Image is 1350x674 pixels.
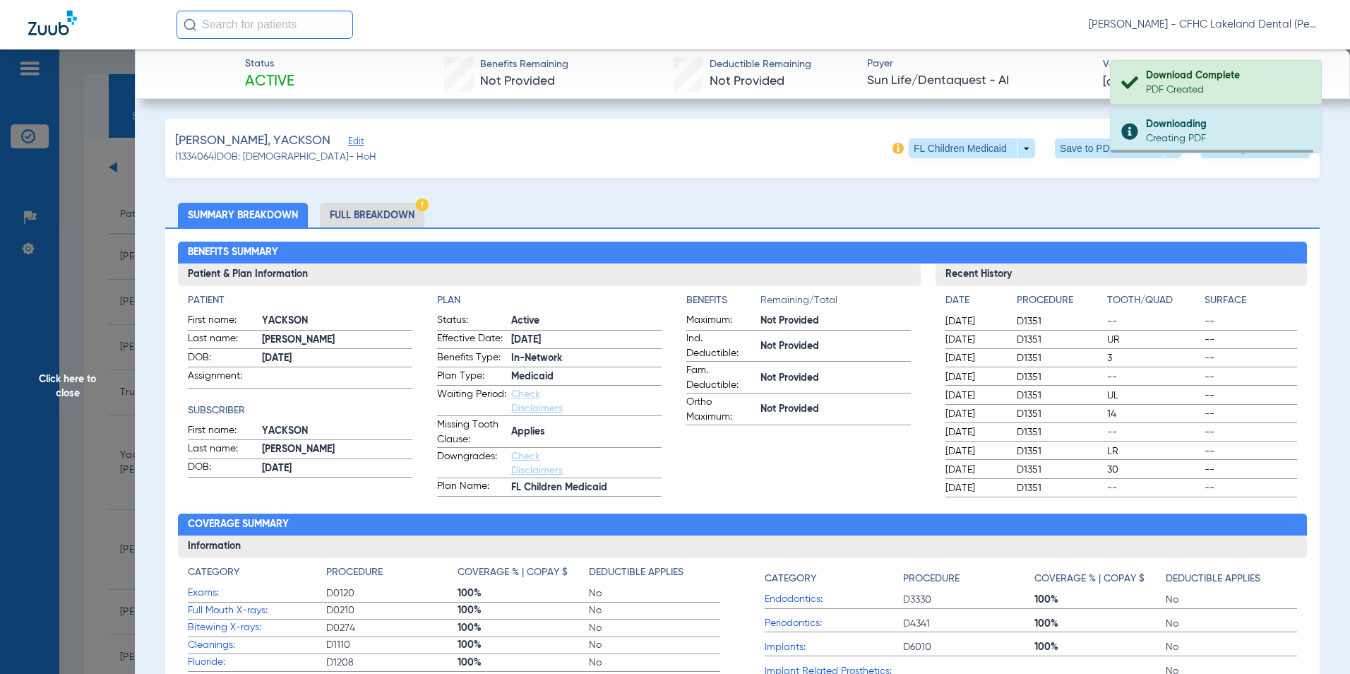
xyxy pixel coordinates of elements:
span: No [589,656,720,670]
span: [DATE] [945,463,1005,477]
h4: Procedure [1017,293,1102,308]
span: D1351 [1017,351,1102,365]
span: Full Mouth X-rays: [188,603,326,618]
span: D3330 [903,593,1034,607]
app-breakdown-title: Procedure [326,565,458,585]
a: Check Disclaimers [511,451,563,475]
app-breakdown-title: Tooth/Quad [1107,293,1200,313]
h4: Plan [437,293,662,308]
span: Deductible Remaining [710,57,811,72]
h3: Information [178,536,1308,558]
h4: Tooth/Quad [1107,293,1200,308]
span: Status: [437,313,506,330]
span: 100% [1034,617,1166,631]
span: Edit [348,136,361,150]
app-breakdown-title: Category [765,565,903,591]
span: Cleanings: [188,638,326,653]
li: Full Breakdown [320,203,424,227]
span: No [1166,593,1297,607]
span: Not Provided [760,402,911,417]
h2: Benefits Summary [178,242,1308,264]
span: Status [245,57,294,71]
h4: Procedure [903,572,960,586]
h4: Benefits [686,293,760,308]
span: No [589,586,720,601]
span: 100% [458,621,589,635]
h4: Category [765,572,816,586]
span: [DATE] [945,351,1005,365]
span: D0274 [326,621,458,635]
span: [DATE] [945,389,1005,403]
h4: Patient [188,293,412,308]
span: No [589,621,720,635]
h4: Surface [1205,293,1297,308]
div: PDF Created [1146,83,1309,97]
span: [PERSON_NAME] [262,442,412,457]
app-breakdown-title: Deductible Applies [589,565,720,585]
span: Sun Life/Dentaquest - AI [867,72,1091,90]
span: [PERSON_NAME] [262,333,412,348]
span: D4341 [903,617,1034,631]
div: Downloading [1146,117,1309,131]
span: -- [1205,407,1297,421]
span: Effective Date: [437,331,506,348]
span: Downgrades: [437,449,506,478]
span: Waiting Period: [437,387,506,415]
span: [DATE] [945,333,1005,347]
span: DOB: [188,350,257,367]
span: Periodontics: [765,616,903,631]
span: Active [511,314,662,329]
span: D6010 [903,640,1034,654]
span: Not Provided [480,75,555,88]
app-breakdown-title: Deductible Applies [1166,565,1297,591]
span: Assignment: [188,369,257,388]
span: Maximum: [686,313,755,330]
span: Verified On [1103,57,1327,72]
span: Not Provided [760,371,911,386]
h4: Coverage % | Copay $ [1034,572,1145,586]
span: -- [1205,425,1297,439]
h4: Deductible Applies [589,565,683,580]
span: Plan Name: [437,479,506,496]
span: D1351 [1017,425,1102,439]
span: Ind. Deductible: [686,331,755,361]
span: First name: [188,423,257,440]
span: Not Provided [760,339,911,354]
h3: Recent History [936,264,1307,286]
span: No [589,638,720,652]
span: [DATE] [1103,73,1157,91]
a: Check Disclaimers [511,389,563,413]
li: Summary Breakdown [178,203,308,227]
h4: Coverage % | Copay $ [458,565,568,580]
span: DOB: [188,460,257,477]
span: -- [1205,314,1297,329]
span: Implants: [765,640,903,655]
span: D1208 [326,656,458,670]
input: Search for patients [177,11,353,39]
span: Remaining/Total [760,293,911,313]
app-breakdown-title: Coverage % | Copay $ [1034,565,1166,591]
img: Hazard [416,199,429,211]
span: -- [1205,351,1297,365]
span: 14 [1107,407,1200,421]
span: D1351 [1017,389,1102,403]
app-breakdown-title: Procedure [903,565,1034,591]
span: D1351 [1017,481,1102,495]
span: D1351 [1017,407,1102,421]
h3: Patient & Plan Information [178,264,921,286]
app-breakdown-title: Surface [1205,293,1297,313]
span: Bitewing X-rays: [188,620,326,635]
span: Ortho Maximum: [686,395,755,425]
span: UR [1107,333,1200,347]
span: Active [245,72,294,92]
span: YACKSON [262,314,412,329]
span: [DATE] [945,425,1005,439]
div: Creating PDF [1146,131,1309,146]
span: Last name: [188,331,257,348]
iframe: Chat Widget [1279,606,1350,674]
app-breakdown-title: Date [945,293,1005,313]
span: First name: [188,313,257,330]
span: Not Provided [710,75,784,88]
app-breakdown-title: Benefits [686,293,760,313]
